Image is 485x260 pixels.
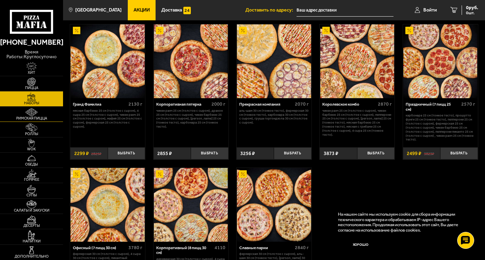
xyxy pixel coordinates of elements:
[406,102,460,112] div: Праздничный (7 пицц 25 см)
[274,147,311,160] button: Выбрать
[73,102,127,107] div: Гранд Фамилиа
[324,151,338,156] span: 3873 ₽
[461,101,475,107] span: 2570 г
[237,24,311,98] a: АкционныйПрекрасная компания
[357,147,395,160] button: Выбрать
[237,168,311,242] img: Славные парни
[424,151,434,156] s: 3823 ₽
[211,101,225,107] span: 2000 г
[338,237,383,253] button: Хорошо
[128,245,142,251] span: 3780 г
[108,147,145,160] button: Выбрать
[183,7,191,14] img: 15daf4d41897b9f0e9f617042186c801.svg
[157,151,172,156] span: 2855 ₽
[156,27,163,34] img: Акционный
[156,109,226,129] p: Чикен Ранч 25 см (толстое с сыром), Дракон 25 см (толстое с сыром), Чикен Барбекю 25 см (толстое ...
[237,168,311,242] a: АкционныйСлавные парни
[154,24,228,98] a: АкционныйКорпоративная пятерка
[466,5,478,10] span: 0 руб.
[91,151,101,156] s: 2825 ₽
[440,147,478,160] button: Выбрать
[320,24,394,98] img: Королевское комбо
[156,170,163,178] img: Акционный
[154,168,228,242] a: АкционныйКорпоративный (8 пицц 30 см)
[239,245,293,250] div: Славные парни
[240,151,255,156] span: 3256 ₽
[239,27,246,34] img: Акционный
[403,24,478,98] a: АкционныйПраздничный (7 пицц 25 см)
[405,27,413,34] img: Акционный
[322,102,376,107] div: Королевское комбо
[73,245,127,250] div: Офисный (7 пицц 30 см)
[239,102,293,107] div: Прекрасная компания
[406,113,475,142] p: Карбонара 25 см (тонкое тесто), Прошутто Фунги 25 см (тонкое тесто), Пепперони 25 см (толстое с с...
[322,27,330,34] img: Акционный
[154,168,228,242] img: Корпоративный (8 пицц 30 см)
[70,168,144,242] img: Офисный (7 пицц 30 см)
[73,27,80,34] img: Акционный
[134,8,150,13] span: Акции
[73,109,142,129] p: Мясная Барбекю 25 см (толстое с сыром), 4 сыра 25 см (толстое с сыром), Чикен Ранч 25 см (толстое...
[378,101,392,107] span: 2870 г
[423,8,437,13] span: Войти
[75,8,122,13] span: [GEOGRAPHIC_DATA]
[237,24,311,98] img: Прекрасная компания
[466,11,478,15] span: 0 шт.
[295,245,309,251] span: 2840 г
[73,170,80,178] img: Акционный
[191,147,228,160] button: Выбрать
[74,151,89,156] span: 2299 ₽
[338,212,469,233] p: На нашем сайте мы используем cookie для сбора информации технического характера и обрабатываем IP...
[70,24,145,98] a: АкционныйГранд Фамилиа
[239,170,246,178] img: Акционный
[407,151,421,156] span: 2499 ₽
[154,24,228,98] img: Корпоративная пятерка
[128,101,142,107] span: 2130 г
[295,101,309,107] span: 2070 г
[322,109,392,137] p: Чикен Ранч 25 см (толстое с сыром), Чикен Барбекю 25 см (толстое с сыром), Пепперони 25 см (толст...
[403,24,477,98] img: Праздничный (7 пицц 25 см)
[161,8,182,13] span: Доставка
[70,168,145,242] a: АкционныйОфисный (7 пицц 30 см)
[245,8,297,13] span: Доставить по адресу:
[320,24,395,98] a: АкционныйКоролевское комбо
[156,102,210,107] div: Корпоративная пятерка
[239,109,309,125] p: Аль-Шам 30 см (тонкое тесто), Фермерская 30 см (тонкое тесто), Карбонара 30 см (толстое с сыром),...
[215,245,225,251] span: 4110
[70,24,144,98] img: Гранд Фамилиа
[156,245,213,255] div: Корпоративный (8 пицц 30 см)
[297,4,393,17] input: Ваш адрес доставки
